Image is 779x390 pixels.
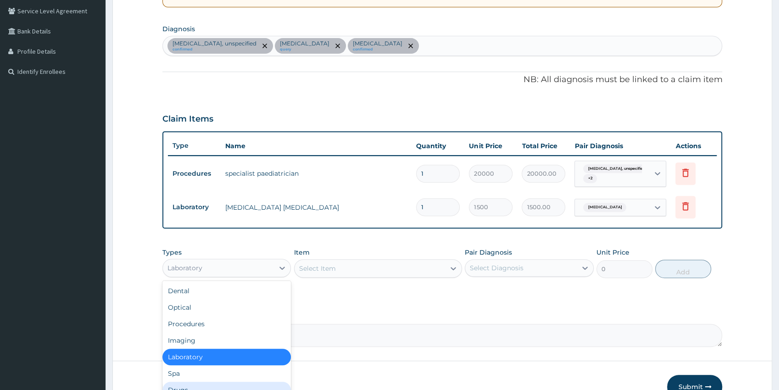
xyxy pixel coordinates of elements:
small: confirmed [353,47,402,52]
p: [MEDICAL_DATA] [280,40,329,47]
label: Diagnosis [162,24,195,33]
div: Laboratory [162,349,291,365]
h3: Claim Items [162,114,213,124]
button: Add [655,260,711,278]
div: Spa [162,365,291,382]
th: Type [168,137,221,154]
td: [MEDICAL_DATA] [MEDICAL_DATA] [221,198,412,217]
label: Unit Price [596,248,629,257]
p: [MEDICAL_DATA], unspecified [172,40,256,47]
span: remove selection option [334,42,342,50]
div: Laboratory [167,263,202,273]
div: Select Diagnosis [470,263,523,273]
label: Item [294,248,310,257]
div: Dental [162,283,291,299]
th: Actions [671,137,717,155]
small: confirmed [172,47,256,52]
p: [MEDICAL_DATA] [353,40,402,47]
span: + 2 [583,174,597,183]
div: Select Item [299,264,336,273]
label: Pair Diagnosis [465,248,512,257]
div: Procedures [162,316,291,332]
label: Types [162,249,182,256]
th: Pair Diagnosis [570,137,671,155]
th: Total Price [517,137,570,155]
td: specialist paediatrician [221,164,412,183]
small: query [280,47,329,52]
span: [MEDICAL_DATA], unspecified [583,164,650,173]
th: Name [221,137,412,155]
div: Optical [162,299,291,316]
td: Laboratory [168,199,221,216]
span: [MEDICAL_DATA] [583,203,626,212]
span: remove selection option [261,42,269,50]
span: remove selection option [406,42,415,50]
th: Unit Price [464,137,517,155]
label: Comment [162,311,723,319]
div: Imaging [162,332,291,349]
td: Procedures [168,165,221,182]
p: NB: All diagnosis must be linked to a claim item [162,74,723,86]
th: Quantity [412,137,464,155]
